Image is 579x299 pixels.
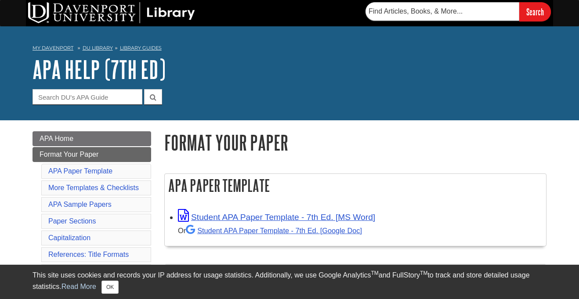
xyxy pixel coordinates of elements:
a: Format Your Paper [33,147,151,162]
a: APA Home [33,131,151,146]
a: Paper Sections [48,217,96,225]
a: Read More [62,283,96,290]
img: DU Library [28,2,195,23]
span: Format Your Paper [40,151,98,158]
input: Search [519,2,551,21]
a: Library Guides [120,45,162,51]
h1: Format Your Paper [164,131,546,154]
a: APA Paper Template [48,167,112,175]
a: Capitalization [48,234,90,241]
a: DU Library [83,45,113,51]
a: References: Title Formats [48,251,129,258]
a: APA Help (7th Ed) [33,56,166,83]
h2: APA Paper Template [165,174,546,197]
sup: TM [371,270,378,276]
a: Link opens in new window [178,213,375,222]
button: Close [101,281,119,294]
input: Search DU's APA Guide [33,89,142,104]
a: My Davenport [33,44,73,52]
form: Searches DU Library's articles, books, and more [365,2,551,21]
a: Student APA Paper Template - 7th Ed. [Google Doc] [186,227,362,234]
small: Or [178,227,362,234]
span: APA Home [40,135,73,142]
a: More Templates & Checklists [48,184,139,191]
a: APA Sample Papers [48,201,112,208]
sup: TM [420,270,427,276]
nav: breadcrumb [33,42,546,56]
input: Find Articles, Books, & More... [365,2,519,21]
div: This site uses cookies and records your IP address for usage statistics. Additionally, we use Goo... [33,270,546,294]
